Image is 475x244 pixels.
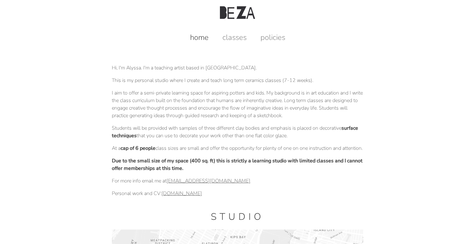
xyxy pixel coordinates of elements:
p: This is my personal studio where I create and teach long term ceramics classes (7-12 weeks). [112,77,363,84]
strong: surface techniques [112,125,358,139]
a: [DOMAIN_NAME] [161,190,202,197]
p: At a class sizes are small and offer the opportunity for plenty of one on one instruction and att... [112,144,363,152]
p: Personal work and CV: [112,190,363,197]
h1: Studio [112,210,363,223]
p: I aim to offer a semi-private learning space for aspiring potters and kids. My background is in a... [112,89,363,119]
img: Beza Studio Logo [220,6,255,19]
strong: cap of 6 people [121,145,156,152]
strong: Due to the small size of my space (400 sq. ft) this is strictly a learning studio with limited cl... [112,157,363,172]
a: classes [216,32,253,42]
a: [EMAIL_ADDRESS][DOMAIN_NAME] [167,177,250,184]
p: For more info email me at [112,177,363,185]
p: Students will be provided with samples of three different clay bodies and emphasis is placed on d... [112,124,363,139]
a: home [184,32,215,42]
p: Hi, I'm Alyssa. I'm a teaching artist based in [GEOGRAPHIC_DATA]. [112,64,363,72]
a: policies [254,32,292,42]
